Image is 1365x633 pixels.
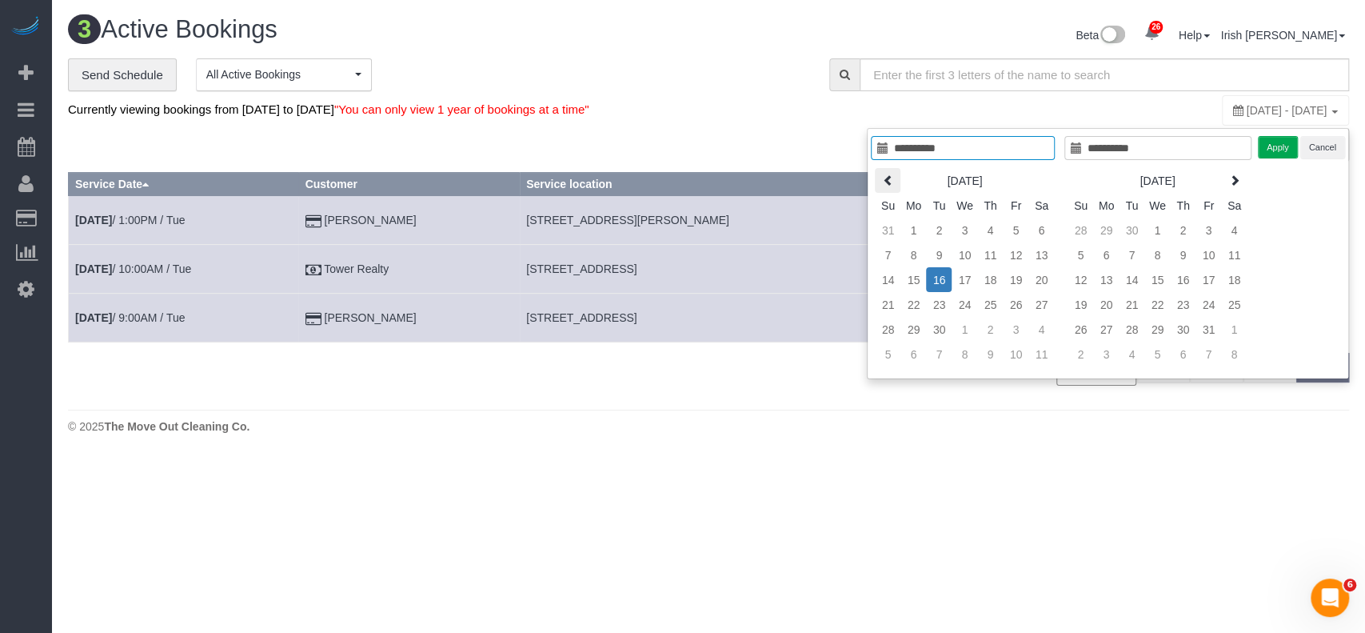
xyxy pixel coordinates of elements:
[1221,342,1247,367] td: 8
[196,58,372,91] button: All Active Bookings
[1144,267,1170,292] td: 15
[1195,342,1221,367] td: 7
[926,242,952,267] td: 9
[104,420,249,433] strong: The Move Out Cleaning Co.
[1068,242,1093,267] td: 5
[206,66,351,82] span: All Active Bookings
[1093,168,1221,193] th: [DATE]
[1003,242,1028,267] td: 12
[69,173,299,196] th: Service Date
[1195,292,1221,317] td: 24
[1221,292,1247,317] td: 25
[1099,26,1125,46] img: New interface
[1170,267,1195,292] td: 16
[1195,267,1221,292] td: 17
[1221,29,1345,42] a: Irish [PERSON_NAME]
[1068,218,1093,242] td: 28
[1170,193,1195,218] th: Th
[1195,317,1221,342] td: 31
[1068,267,1093,292] td: 12
[1170,342,1195,367] td: 6
[900,342,926,367] td: 6
[1311,579,1349,617] iframe: Intercom live chat
[875,242,900,267] td: 7
[1028,342,1054,367] td: 11
[952,193,977,218] th: We
[1119,218,1144,242] td: 30
[520,196,874,245] td: Service location
[298,294,520,343] td: Customer
[1144,193,1170,218] th: We
[977,292,1003,317] td: 25
[1179,29,1210,42] a: Help
[334,102,589,116] span: "You can only view 1 year of bookings at a time"
[1076,29,1125,42] a: Beta
[1119,342,1144,367] td: 4
[298,173,520,196] th: Customer
[69,245,299,294] td: Schedule date
[926,317,952,342] td: 30
[75,214,185,226] a: [DATE]/ 1:00PM / Tue
[977,267,1003,292] td: 18
[977,242,1003,267] td: 11
[1119,317,1144,342] td: 28
[75,262,112,275] b: [DATE]
[1003,267,1028,292] td: 19
[298,196,520,245] td: Customer
[305,314,321,325] i: Credit Card Payment
[900,168,1028,193] th: [DATE]
[1222,95,1349,126] div: You can only view 1 year of bookings
[1028,193,1054,218] th: Sa
[1144,342,1170,367] td: 5
[977,193,1003,218] th: Th
[1003,193,1028,218] th: Fr
[1068,292,1093,317] td: 19
[10,16,42,38] img: Automaid Logo
[1195,193,1221,218] th: Fr
[68,419,1349,435] div: © 2025
[298,245,520,294] td: Customer
[1136,16,1167,51] a: 26
[324,262,389,275] a: Tower Realty
[1003,317,1028,342] td: 3
[952,218,977,242] td: 3
[1119,193,1144,218] th: Tu
[900,292,926,317] td: 22
[1003,218,1028,242] td: 5
[1149,21,1163,34] span: 26
[952,342,977,367] td: 8
[1093,242,1119,267] td: 6
[900,242,926,267] td: 8
[1170,218,1195,242] td: 2
[875,342,900,367] td: 5
[1093,292,1119,317] td: 20
[952,242,977,267] td: 10
[926,218,952,242] td: 2
[68,102,589,116] span: Currently viewing bookings from [DATE] to [DATE]
[977,317,1003,342] td: 2
[1028,242,1054,267] td: 13
[926,292,952,317] td: 23
[305,216,321,227] i: Credit Card Payment
[900,218,926,242] td: 1
[1221,242,1247,267] td: 11
[1195,242,1221,267] td: 10
[1221,317,1247,342] td: 1
[1343,579,1356,591] span: 6
[526,214,729,226] span: [STREET_ADDRESS][PERSON_NAME]
[75,311,112,324] b: [DATE]
[977,218,1003,242] td: 4
[860,58,1349,91] input: Enter the first 3 letters of the name to search
[1144,242,1170,267] td: 8
[1221,193,1247,218] th: Sa
[1068,342,1093,367] td: 2
[68,58,177,92] a: Send Schedule
[1144,292,1170,317] td: 22
[1068,193,1093,218] th: Su
[1093,267,1119,292] td: 13
[75,214,112,226] b: [DATE]
[1195,218,1221,242] td: 3
[1028,218,1054,242] td: 6
[1170,292,1195,317] td: 23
